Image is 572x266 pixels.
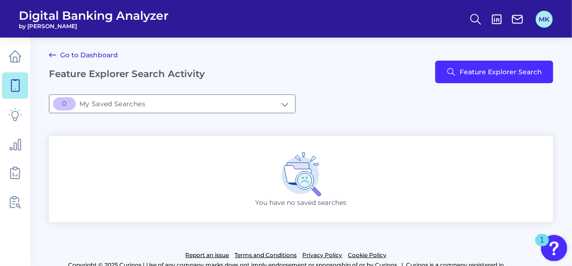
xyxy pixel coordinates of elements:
[541,235,567,261] button: Open Resource Center, 1 new notification
[19,8,169,23] span: Digital Banking Analyzer
[49,136,553,222] div: You have no saved searches
[235,250,297,260] a: Terms and Conditions
[186,250,229,260] a: Report an issue
[536,11,553,28] button: MK
[460,68,542,76] span: Feature Explorer Search
[49,49,118,61] a: Go to Dashboard
[19,23,169,30] span: by [PERSON_NAME]
[540,240,544,252] div: 1
[348,250,387,260] a: Cookie Policy
[303,250,343,260] a: Privacy Policy
[49,68,205,79] h2: Feature Explorer Search Activity
[435,61,553,83] button: Feature Explorer Search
